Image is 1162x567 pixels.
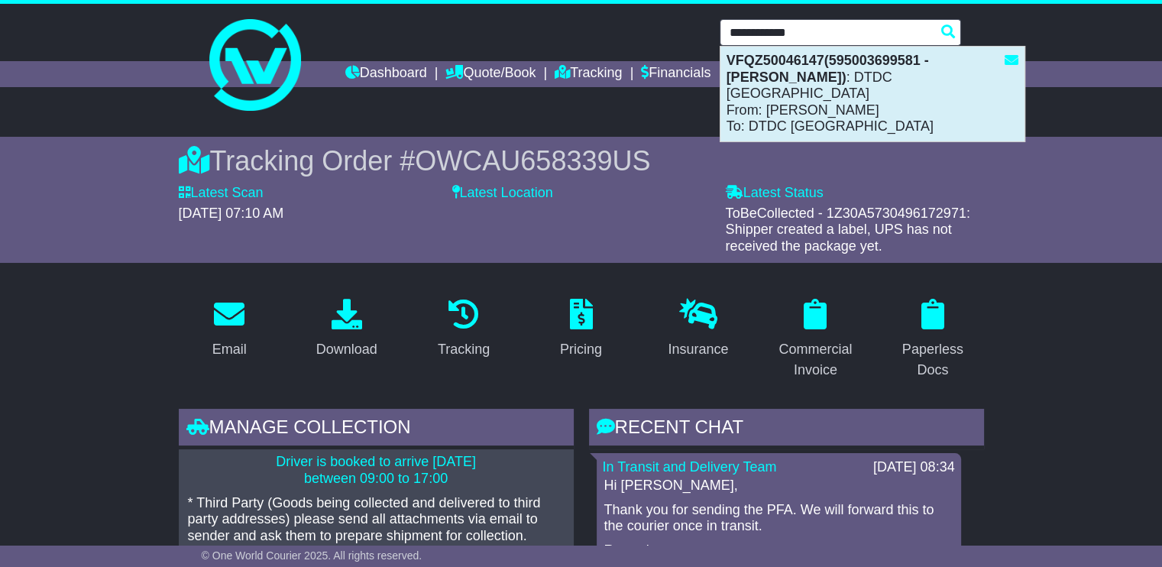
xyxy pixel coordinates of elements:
[179,144,984,177] div: Tracking Order #
[202,549,422,562] span: © One World Courier 2025. All rights reserved.
[345,61,427,87] a: Dashboard
[452,185,553,202] label: Latest Location
[720,47,1024,141] div: : DTDC [GEOGRAPHIC_DATA] From: [PERSON_NAME] To: DTDC [GEOGRAPHIC_DATA]
[179,409,574,450] div: Manage collection
[873,459,955,476] div: [DATE] 08:34
[188,495,565,545] p: * Third Party (Goods being collected and delivered to third party addresses) please send all atta...
[882,293,983,386] a: Paperless Docs
[212,339,247,360] div: Email
[589,409,984,450] div: RECENT CHAT
[892,339,973,381] div: Paperless Docs
[550,293,612,365] a: Pricing
[188,454,565,487] p: Driver is booked to arrive [DATE] between 09:00 to 17:00
[727,53,929,85] strong: VFQZ50046147(595003699581 - [PERSON_NAME])
[555,61,622,87] a: Tracking
[428,293,500,365] a: Tracking
[179,185,264,202] label: Latest Scan
[765,293,866,386] a: Commercial Invoice
[641,61,710,87] a: Financials
[202,293,257,365] a: Email
[316,339,377,360] div: Download
[668,339,728,360] div: Insurance
[179,206,284,221] span: [DATE] 07:10 AM
[438,339,490,360] div: Tracking
[726,185,824,202] label: Latest Status
[775,339,856,381] div: Commercial Invoice
[306,293,387,365] a: Download
[604,478,953,494] p: Hi [PERSON_NAME],
[726,206,970,254] span: ToBeCollected - 1Z30A5730496172971: Shipper created a label, UPS has not received the package yet.
[604,502,953,535] p: Thank you for sending the PFA. We will forward this to the courier once in transit.
[415,145,650,177] span: OWCAU658339US
[445,61,536,87] a: Quote/Book
[658,293,738,365] a: Insurance
[603,459,777,475] a: In Transit and Delivery Team
[560,339,602,360] div: Pricing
